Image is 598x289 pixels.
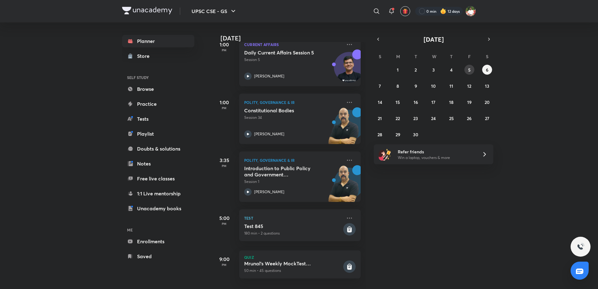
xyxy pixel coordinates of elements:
abbr: September 30, 2025 [413,132,418,138]
abbr: September 1, 2025 [397,67,399,73]
h6: ME [122,225,194,235]
h6: Refer friends [398,148,474,155]
button: September 4, 2025 [446,65,456,75]
abbr: September 8, 2025 [396,83,399,89]
button: September 16, 2025 [411,97,421,107]
p: Polity, Governance & IR [244,156,342,164]
abbr: September 27, 2025 [485,115,489,121]
h5: 5:00 [212,214,237,222]
button: September 22, 2025 [393,113,403,123]
img: Company Logo [122,7,172,14]
h5: Mrunal's Weekly MockTest Pillar2A1_Taxation [244,260,342,267]
abbr: Saturday [486,54,488,59]
button: September 21, 2025 [375,113,385,123]
a: Notes [122,157,194,170]
a: Planner [122,35,194,47]
h5: Daily Current Affairs Session 5 [244,49,322,56]
a: Store [122,50,194,62]
button: September 5, 2025 [464,65,474,75]
abbr: September 13, 2025 [485,83,489,89]
p: Session 5 [244,57,342,63]
abbr: September 17, 2025 [431,99,435,105]
p: Win a laptop, vouchers & more [398,155,474,161]
h5: Constitutional Bodies [244,107,322,114]
h5: 1:00 [212,41,237,48]
button: September 8, 2025 [393,81,403,91]
button: September 28, 2025 [375,129,385,139]
button: UPSC CSE - GS [188,5,241,17]
button: September 23, 2025 [411,113,421,123]
button: September 20, 2025 [482,97,492,107]
abbr: September 23, 2025 [413,115,418,121]
abbr: Monday [396,54,400,59]
img: referral [379,148,391,161]
abbr: September 3, 2025 [432,67,435,73]
img: streak [440,8,446,14]
abbr: Wednesday [432,54,436,59]
abbr: September 28, 2025 [377,132,382,138]
abbr: September 4, 2025 [450,67,453,73]
a: Practice [122,98,194,110]
a: Enrollments [122,235,194,248]
a: Saved [122,250,194,263]
button: September 15, 2025 [393,97,403,107]
p: [PERSON_NAME] [254,131,284,137]
button: September 12, 2025 [464,81,474,91]
button: September 11, 2025 [446,81,456,91]
p: PM [212,222,237,226]
h5: Test 845 [244,223,342,229]
button: September 29, 2025 [393,129,403,139]
abbr: September 11, 2025 [449,83,453,89]
h5: 9:00 [212,255,237,263]
a: Browse [122,83,194,95]
button: September 3, 2025 [429,65,439,75]
p: [PERSON_NAME] [254,189,284,195]
a: 1:1 Live mentorship [122,187,194,200]
a: Tests [122,113,194,125]
button: September 13, 2025 [482,81,492,91]
button: September 9, 2025 [411,81,421,91]
button: September 2, 2025 [411,65,421,75]
button: September 17, 2025 [429,97,439,107]
p: PM [212,164,237,168]
div: Store [137,52,153,60]
a: Doubts & solutions [122,142,194,155]
p: 50 min • 45 questions [244,268,342,273]
abbr: Friday [468,54,471,59]
img: unacademy [326,165,361,208]
h4: [DATE] [221,35,367,42]
button: September 14, 2025 [375,97,385,107]
abbr: September 22, 2025 [396,115,400,121]
abbr: September 10, 2025 [431,83,436,89]
abbr: September 26, 2025 [467,115,472,121]
abbr: September 18, 2025 [449,99,453,105]
p: [PERSON_NAME] [254,73,284,79]
p: PM [212,263,237,267]
abbr: September 7, 2025 [379,83,381,89]
abbr: September 6, 2025 [486,67,488,73]
abbr: September 19, 2025 [467,99,472,105]
abbr: September 21, 2025 [378,115,382,121]
button: September 24, 2025 [429,113,439,123]
button: avatar [400,6,410,16]
a: Free live classes [122,172,194,185]
p: Quiz [244,255,356,259]
abbr: September 29, 2025 [396,132,400,138]
abbr: September 15, 2025 [396,99,400,105]
a: Company Logo [122,7,172,16]
p: Polity, Governance & IR [244,99,342,106]
button: September 10, 2025 [429,81,439,91]
button: September 27, 2025 [482,113,492,123]
abbr: September 5, 2025 [468,67,471,73]
img: Avatar [334,55,364,85]
p: Session 34 [244,115,342,120]
span: [DATE] [424,35,444,44]
h5: Introduction to Public Policy and Government Interventions [244,165,322,178]
a: Unacademy books [122,202,194,215]
abbr: Sunday [379,54,381,59]
p: 180 min • 2 questions [244,231,342,236]
p: Test [244,214,342,222]
h5: 3:35 [212,156,237,164]
abbr: September 20, 2025 [485,99,490,105]
p: Current Affairs [244,41,342,48]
